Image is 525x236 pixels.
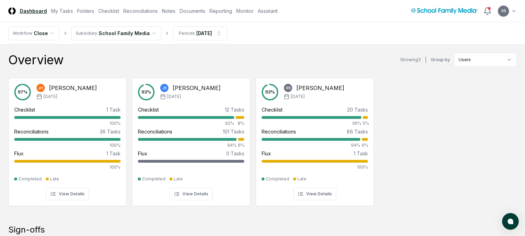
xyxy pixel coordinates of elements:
[132,72,250,206] a: 93%JB[PERSON_NAME][DATE]Checklist12 Tasks92%8%Reconciliations101 Tasks94%6%Flux0 TasksCompletedLa...
[170,188,213,200] button: View Details
[14,142,121,148] div: 100%
[347,106,368,113] div: 20 Tasks
[179,30,195,36] div: Periods
[266,176,289,182] div: Completed
[286,86,290,91] span: RB
[142,176,165,182] div: Completed
[362,142,368,148] div: 6%
[256,72,374,206] a: 93%RB[PERSON_NAME][DATE]Checklist20 Tasks95%5%Reconciliations86 Tasks94%6%Flux1 Task100%Completed...
[173,26,228,40] button: Periods[DATE]
[223,128,244,135] div: 101 Tasks
[8,53,64,67] div: Overview
[8,224,517,235] div: Sign-offs
[162,86,166,91] span: JB
[238,142,244,148] div: 6%
[100,128,121,135] div: 36 Tasks
[49,84,97,92] div: [PERSON_NAME]
[180,7,205,15] a: Documents
[174,176,183,182] div: Late
[14,164,121,170] div: 100%
[291,93,305,100] span: [DATE]
[50,176,59,182] div: Late
[43,93,57,100] span: [DATE]
[502,213,519,230] button: atlas-launcher
[226,150,244,157] div: 0 Tasks
[46,188,89,200] button: View Details
[8,26,228,40] nav: breadcrumb
[13,30,32,36] div: Workflow
[76,30,97,36] div: Subsidiary
[8,72,126,206] a: 97%JH[PERSON_NAME][DATE]Checklist1 Task100%Reconciliations36 Tasks100%Flux1 Task100%CompletedLate...
[14,120,121,127] div: 100%
[262,128,296,135] div: Reconciliations
[363,120,368,127] div: 5%
[106,106,121,113] div: 1 Task
[425,56,427,64] div: |
[236,120,244,127] div: 8%
[297,176,306,182] div: Late
[167,93,181,100] span: [DATE]
[501,8,506,14] span: RB
[138,142,237,148] div: 94%
[138,150,147,157] div: Flux
[210,7,232,15] a: Reporting
[138,106,159,113] div: Checklist
[258,7,278,15] a: Assistant
[497,5,510,17] button: RB
[51,7,73,15] a: My Tasks
[400,57,421,63] div: Showing 3
[347,128,368,135] div: 86 Tasks
[173,84,221,92] div: [PERSON_NAME]
[431,58,450,62] label: Group by
[106,150,121,157] div: 1 Task
[196,30,212,37] div: [DATE]
[293,188,336,200] button: View Details
[262,120,361,127] div: 95%
[14,150,24,157] div: Flux
[262,150,271,157] div: Flux
[236,7,254,15] a: Monitor
[38,86,43,91] span: JH
[411,8,478,14] img: School Family Media logo
[20,7,47,15] a: Dashboard
[354,150,368,157] div: 1 Task
[225,106,244,113] div: 12 Tasks
[77,7,94,15] a: Folders
[123,7,158,15] a: Reconciliations
[162,7,175,15] a: Notes
[18,176,42,182] div: Completed
[14,128,49,135] div: Reconciliations
[262,142,360,148] div: 94%
[262,106,282,113] div: Checklist
[262,164,368,170] div: 100%
[138,120,234,127] div: 92%
[8,7,16,15] img: Logo
[98,7,119,15] a: Checklist
[138,128,172,135] div: Reconciliations
[296,84,344,92] div: [PERSON_NAME]
[14,106,35,113] div: Checklist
